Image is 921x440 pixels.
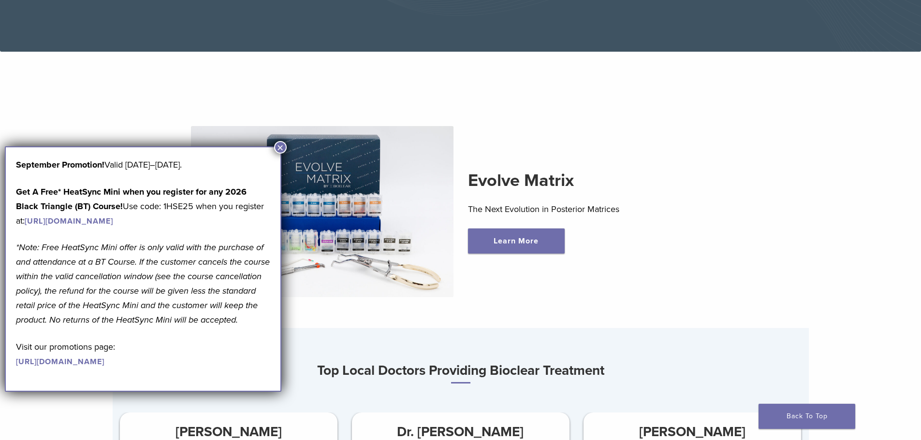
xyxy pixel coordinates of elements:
[16,157,270,172] p: Valid [DATE]–[DATE].
[468,169,731,192] h2: Evolve Matrix
[468,228,565,254] a: Learn More
[468,202,731,216] p: The Next Evolution in Posterior Matrices
[25,216,113,226] a: [URL][DOMAIN_NAME]
[16,242,270,325] em: *Note: Free HeatSync Mini offer is only valid with the purchase of and attendance at a BT Course....
[16,186,247,212] strong: Get A Free* HeatSync Mini when you register for any 2026 Black Triangle (BT) Course!
[274,141,287,154] button: Close
[16,185,270,228] p: Use code: 1HSE25 when you register at:
[16,340,270,369] p: Visit our promotions page:
[16,159,104,170] b: September Promotion!
[16,357,104,367] a: [URL][DOMAIN_NAME]
[113,359,809,383] h3: Top Local Doctors Providing Bioclear Treatment
[759,404,855,429] a: Back To Top
[191,126,453,297] img: Evolve Matrix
